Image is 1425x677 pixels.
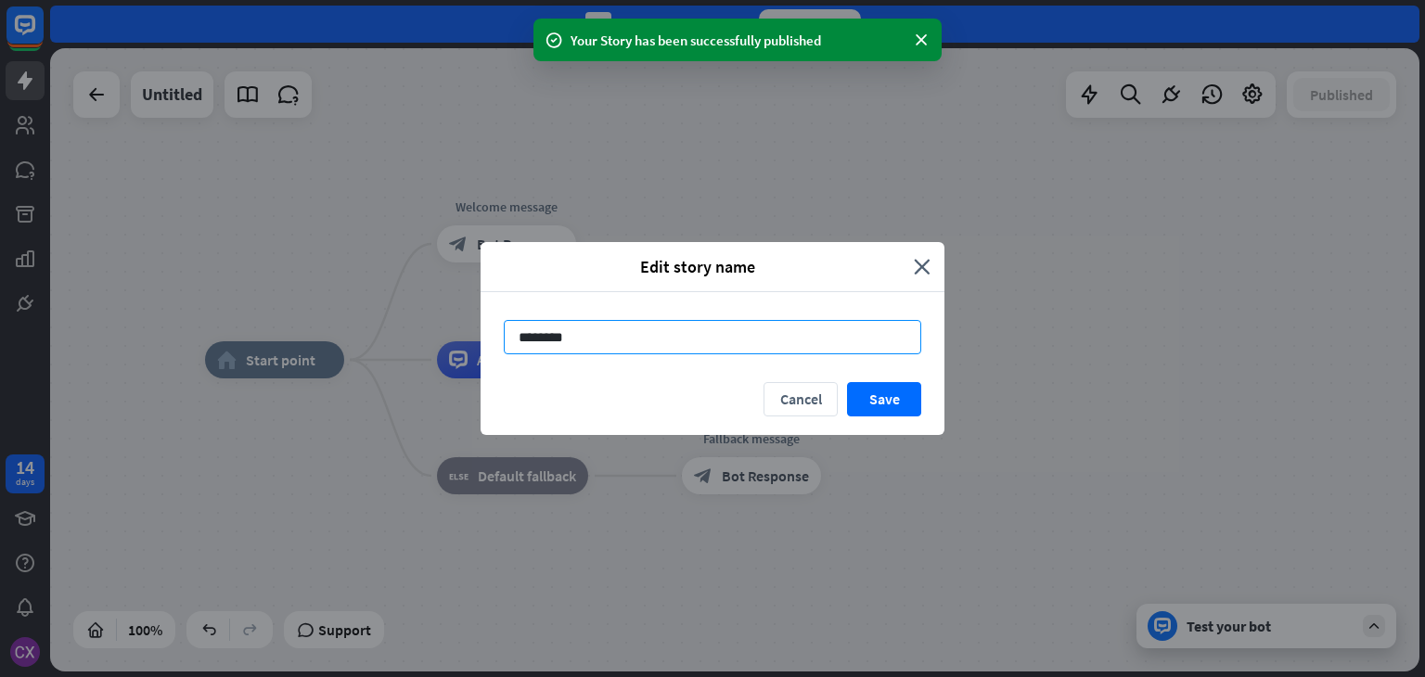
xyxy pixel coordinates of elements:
i: close [914,256,931,277]
button: Cancel [764,382,838,416]
button: Save [847,382,921,416]
div: Your Story has been successfully published [571,31,905,50]
span: Edit story name [494,256,900,277]
button: Open LiveChat chat widget [15,7,71,63]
